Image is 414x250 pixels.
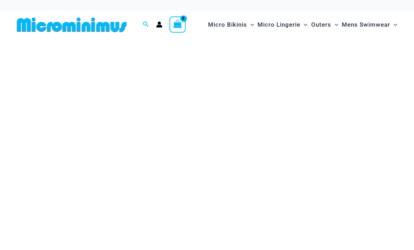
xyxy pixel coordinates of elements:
span: Outers [311,16,331,34]
span: Micro Lingerie [258,16,300,34]
a: Account icon link [156,21,162,28]
nav: Site Navigation [205,13,400,36]
a: OutersMenu ToggleMenu Toggle [309,14,340,35]
a: Mens SwimwearMenu ToggleMenu Toggle [340,14,399,35]
img: MM SHOP LOGO FLAT [14,17,129,33]
span: Menu Toggle [390,16,397,34]
span: Mens Swimwear [342,16,390,34]
span: Micro Bikinis [208,16,247,34]
a: View Shopping Cart, empty [169,16,186,33]
span: Menu Toggle [247,16,254,34]
a: Search icon link [143,20,149,29]
span: Menu Toggle [331,16,338,34]
span: Menu Toggle [300,16,307,34]
a: Micro BikinisMenu ToggleMenu Toggle [206,14,256,35]
a: Micro LingerieMenu ToggleMenu Toggle [256,14,309,35]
